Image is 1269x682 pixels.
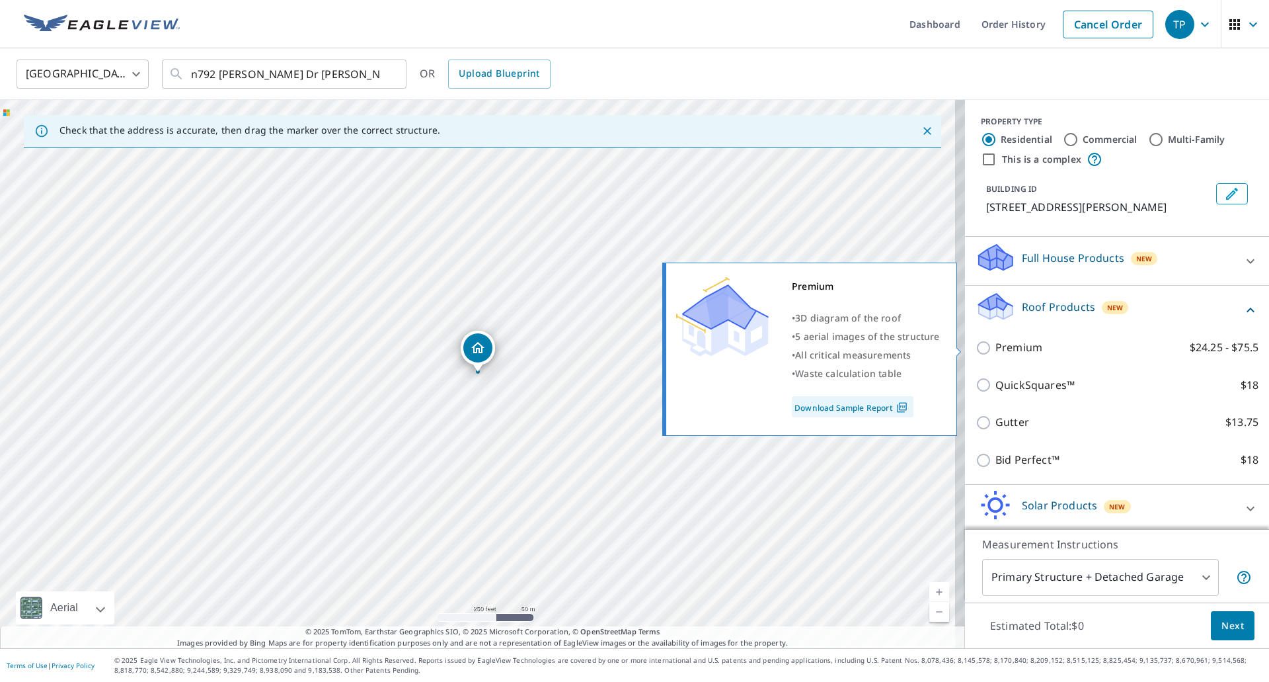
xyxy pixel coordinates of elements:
[1241,452,1258,468] p: $18
[7,661,48,670] a: Terms of Use
[1109,501,1126,512] span: New
[1211,611,1254,641] button: Next
[420,60,551,89] div: OR
[16,591,114,624] div: Aerial
[893,402,911,413] img: Pdf Icon
[929,582,949,602] a: Current Level 17, Zoom In
[1063,11,1153,38] a: Cancel Order
[459,65,539,82] span: Upload Blueprint
[795,367,902,380] span: Waste calculation table
[24,15,180,34] img: EV Logo
[1225,414,1258,431] p: $13.75
[46,591,82,624] div: Aerial
[982,536,1252,552] p: Measurement Instructions
[1216,183,1248,204] button: Edit building 1
[995,377,1075,394] p: QuickSquares™
[1236,570,1252,585] span: Your report will include the primary structure and a detached garage if one exists.
[1022,299,1095,315] p: Roof Products
[1002,153,1081,166] label: This is a complex
[792,346,940,364] div: •
[59,124,440,136] p: Check that the address is accurate, then drag the marker over the correct structure.
[982,559,1219,596] div: Primary Structure + Detached Garage
[676,277,769,357] img: Premium
[795,330,939,343] span: 5 aerial images of the structure
[1022,250,1124,266] p: Full House Products
[995,414,1029,431] p: Gutter
[1221,618,1244,634] span: Next
[976,291,1258,329] div: Roof ProductsNew
[1001,133,1052,146] label: Residential
[448,60,550,89] a: Upload Blueprint
[1136,253,1153,264] span: New
[929,602,949,622] a: Current Level 17, Zoom Out
[976,242,1258,280] div: Full House ProductsNew
[981,116,1253,128] div: PROPERTY TYPE
[792,396,913,417] a: Download Sample Report
[638,626,660,636] a: Terms
[1107,302,1124,313] span: New
[1241,377,1258,394] p: $18
[792,327,940,346] div: •
[795,349,911,361] span: All critical measurements
[986,183,1037,194] p: BUILDING ID
[792,364,940,383] div: •
[191,56,379,93] input: Search by address or latitude-longitude
[461,331,495,372] div: Dropped pin, building 1, Residential property, N792 Marvie Dr Oconomowoc, WI 53066
[995,339,1042,356] p: Premium
[995,452,1059,468] p: Bid Perfect™
[1168,133,1225,146] label: Multi-Family
[1190,339,1258,356] p: $24.25 - $75.5
[1083,133,1137,146] label: Commercial
[52,661,95,670] a: Privacy Policy
[976,490,1258,528] div: Solar ProductsNew
[1022,497,1097,513] p: Solar Products
[919,122,936,140] button: Close
[792,277,940,296] div: Premium
[305,626,660,638] span: © 2025 TomTom, Earthstar Geographics SIO, © 2025 Microsoft Corporation, ©
[580,626,636,636] a: OpenStreetMap
[17,56,149,93] div: [GEOGRAPHIC_DATA]
[980,611,1095,640] p: Estimated Total: $0
[792,309,940,327] div: •
[1165,10,1194,39] div: TP
[795,312,901,324] span: 3D diagram of the roof
[7,661,95,669] p: |
[114,656,1262,675] p: © 2025 Eagle View Technologies, Inc. and Pictometry International Corp. All Rights Reserved. Repo...
[986,199,1211,215] p: [STREET_ADDRESS][PERSON_NAME]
